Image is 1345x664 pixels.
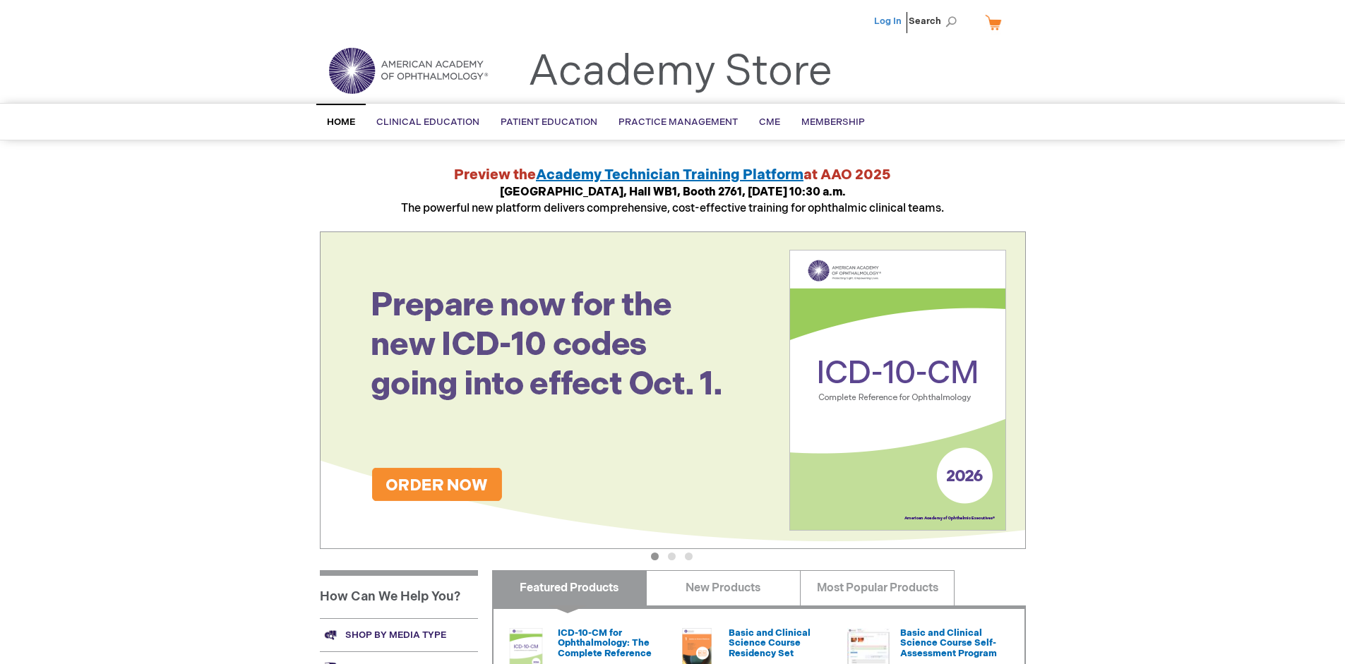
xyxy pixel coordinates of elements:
[528,47,832,97] a: Academy Store
[492,570,647,605] a: Featured Products
[536,167,803,183] a: Academy Technician Training Platform
[800,570,955,605] a: Most Popular Products
[651,553,659,560] button: 1 of 3
[729,627,811,659] a: Basic and Clinical Science Course Residency Set
[801,116,865,128] span: Membership
[558,627,652,659] a: ICD-10-CM for Ophthalmology: The Complete Reference
[500,186,846,199] strong: [GEOGRAPHIC_DATA], Hall WB1, Booth 2761, [DATE] 10:30 a.m.
[646,570,801,605] a: New Products
[668,553,676,560] button: 2 of 3
[900,627,997,659] a: Basic and Clinical Science Course Self-Assessment Program
[685,553,693,560] button: 3 of 3
[874,16,902,27] a: Log In
[401,186,944,215] span: The powerful new platform delivers comprehensive, cost-effective training for ophthalmic clinical...
[376,116,479,128] span: Clinical Education
[501,116,597,128] span: Patient Education
[327,116,355,128] span: Home
[618,116,738,128] span: Practice Management
[454,167,891,183] strong: Preview the at AAO 2025
[320,570,478,618] h1: How Can We Help You?
[759,116,780,128] span: CME
[320,618,478,651] a: Shop by media type
[909,7,962,35] span: Search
